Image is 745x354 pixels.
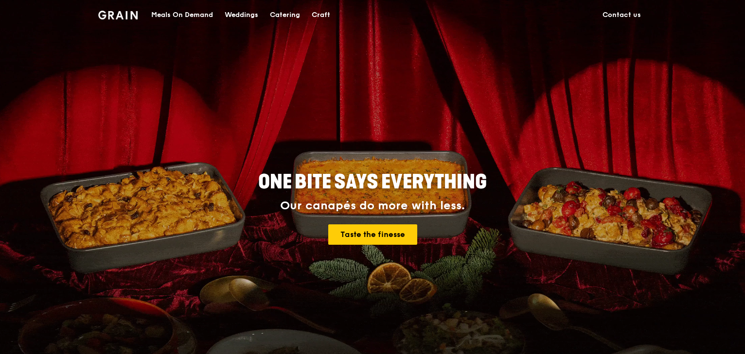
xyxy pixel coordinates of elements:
[328,224,417,245] a: Taste the finesse
[225,0,258,30] div: Weddings
[258,170,487,194] span: ONE BITE SAYS EVERYTHING
[270,0,300,30] div: Catering
[219,0,264,30] a: Weddings
[151,0,213,30] div: Meals On Demand
[264,0,306,30] a: Catering
[98,11,138,19] img: Grain
[312,0,330,30] div: Craft
[597,0,647,30] a: Contact us
[197,199,548,213] div: Our canapés do more with less.
[306,0,336,30] a: Craft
